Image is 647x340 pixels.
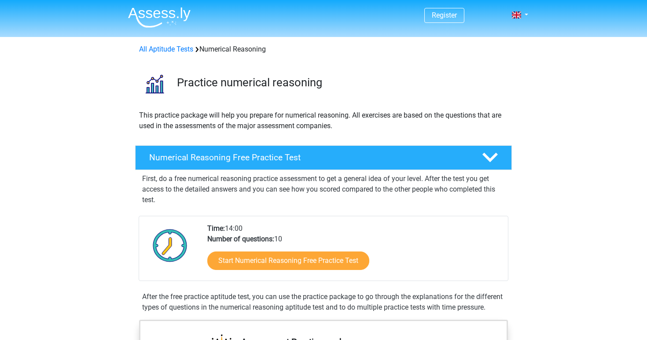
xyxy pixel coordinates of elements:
img: Assessly [128,7,191,28]
a: All Aptitude Tests [139,45,193,53]
div: After the free practice aptitude test, you can use the practice package to go through the explana... [139,292,508,313]
b: Number of questions: [207,235,274,243]
b: Time: [207,224,225,233]
a: Register [432,11,457,19]
img: Clock [148,223,192,267]
div: 14:00 10 [201,223,507,281]
img: numerical reasoning [136,65,173,103]
p: This practice package will help you prepare for numerical reasoning. All exercises are based on t... [139,110,508,131]
h3: Practice numerical reasoning [177,76,505,89]
div: Numerical Reasoning [136,44,511,55]
a: Start Numerical Reasoning Free Practice Test [207,251,369,270]
h4: Numerical Reasoning Free Practice Test [149,152,468,163]
a: Numerical Reasoning Free Practice Test [132,145,515,170]
p: First, do a free numerical reasoning practice assessment to get a general idea of your level. Aft... [142,174,505,205]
